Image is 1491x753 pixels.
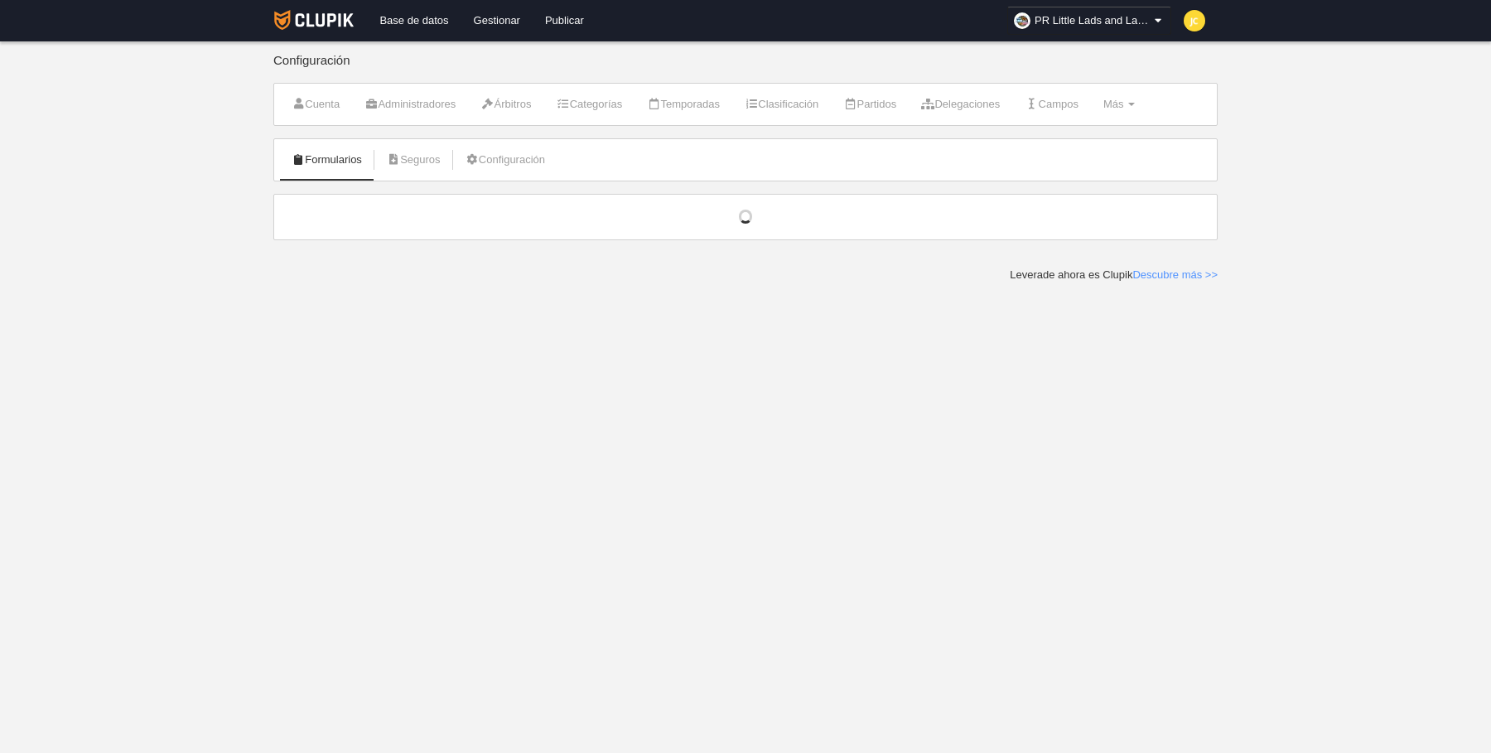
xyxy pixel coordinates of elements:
div: Leverade ahora es Clupik [1010,268,1218,282]
a: Cuenta [282,92,349,117]
div: Cargando [291,210,1200,224]
a: Árbitros [471,92,540,117]
img: Oa1Nx3A3h3Wg.30x30.jpg [1014,12,1030,29]
a: Configuración [456,147,554,172]
a: Clasificación [736,92,828,117]
img: c2l6ZT0zMHgzMCZmcz05JnRleHQ9SkMmYmc9ZmRkODM1.png [1184,10,1205,31]
a: PR Little Lads and Lassies [1007,7,1171,35]
a: Delegaciones [912,92,1009,117]
span: Más [1103,98,1124,110]
a: Partidos [834,92,905,117]
a: Administradores [355,92,465,117]
a: Temporadas [638,92,729,117]
img: Clupik [274,10,355,30]
span: PR Little Lads and Lassies [1035,12,1151,29]
a: Formularios [282,147,371,172]
a: Seguros [378,147,450,172]
a: Campos [1016,92,1088,117]
div: Configuración [273,54,1218,83]
a: Más [1094,92,1144,117]
a: Categorías [547,92,631,117]
a: Descubre más >> [1132,268,1218,281]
